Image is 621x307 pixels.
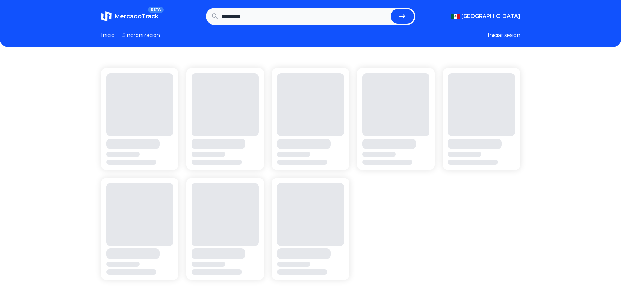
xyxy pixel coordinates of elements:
[101,31,115,39] a: Inicio
[101,11,158,22] a: MercadoTrackBETA
[461,12,520,20] span: [GEOGRAPHIC_DATA]
[148,7,163,13] span: BETA
[114,13,158,20] span: MercadoTrack
[488,31,520,39] button: Iniciar sesion
[122,31,160,39] a: Sincronizacion
[101,11,112,22] img: MercadoTrack
[451,12,520,20] button: [GEOGRAPHIC_DATA]
[451,14,460,19] img: Mexico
